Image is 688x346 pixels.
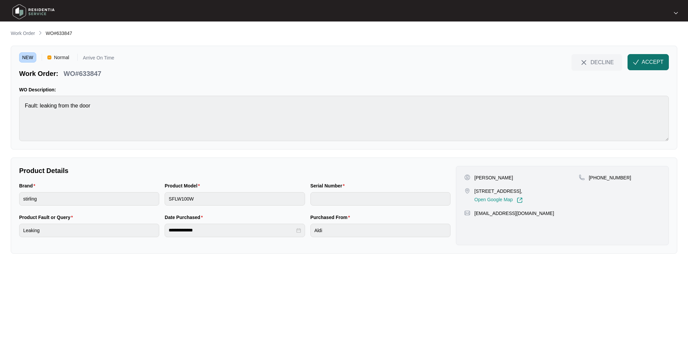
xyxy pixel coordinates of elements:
[474,210,554,217] p: [EMAIL_ADDRESS][DOMAIN_NAME]
[310,182,347,189] label: Serial Number
[19,214,76,221] label: Product Fault or Query
[464,188,470,194] img: map-pin
[165,192,305,206] input: Product Model
[19,52,36,62] span: NEW
[165,182,203,189] label: Product Model
[19,166,450,175] p: Product Details
[10,2,57,22] img: residentia service logo
[474,197,523,203] a: Open Google Map
[46,31,72,36] span: WO#633847
[591,58,614,66] span: DECLINE
[464,210,470,216] img: map-pin
[19,192,159,206] input: Brand
[628,54,669,70] button: check-IconACCEPT
[310,224,450,237] input: Purchased From
[19,69,58,78] p: Work Order:
[464,174,470,180] img: user-pin
[474,174,513,181] p: [PERSON_NAME]
[9,30,36,37] a: Work Order
[310,214,353,221] label: Purchased From
[19,96,669,141] textarea: Fault: leaking from the door
[474,188,523,194] p: [STREET_ADDRESS],
[169,227,295,234] input: Date Purchased
[47,55,51,59] img: Vercel Logo
[38,30,43,36] img: chevron-right
[579,174,585,180] img: map-pin
[642,58,663,66] span: ACCEPT
[51,52,72,62] span: Normal
[83,55,114,62] p: Arrive On Time
[310,192,450,206] input: Serial Number
[165,214,205,221] label: Date Purchased
[580,58,588,67] img: close-Icon
[19,182,38,189] label: Brand
[517,197,523,203] img: Link-External
[19,224,159,237] input: Product Fault or Query
[19,86,669,93] p: WO Description:
[571,54,622,70] button: close-IconDECLINE
[674,11,678,15] img: dropdown arrow
[633,59,639,65] img: check-Icon
[11,30,35,37] p: Work Order
[63,69,101,78] p: WO#633847
[589,174,631,181] p: [PHONE_NUMBER]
